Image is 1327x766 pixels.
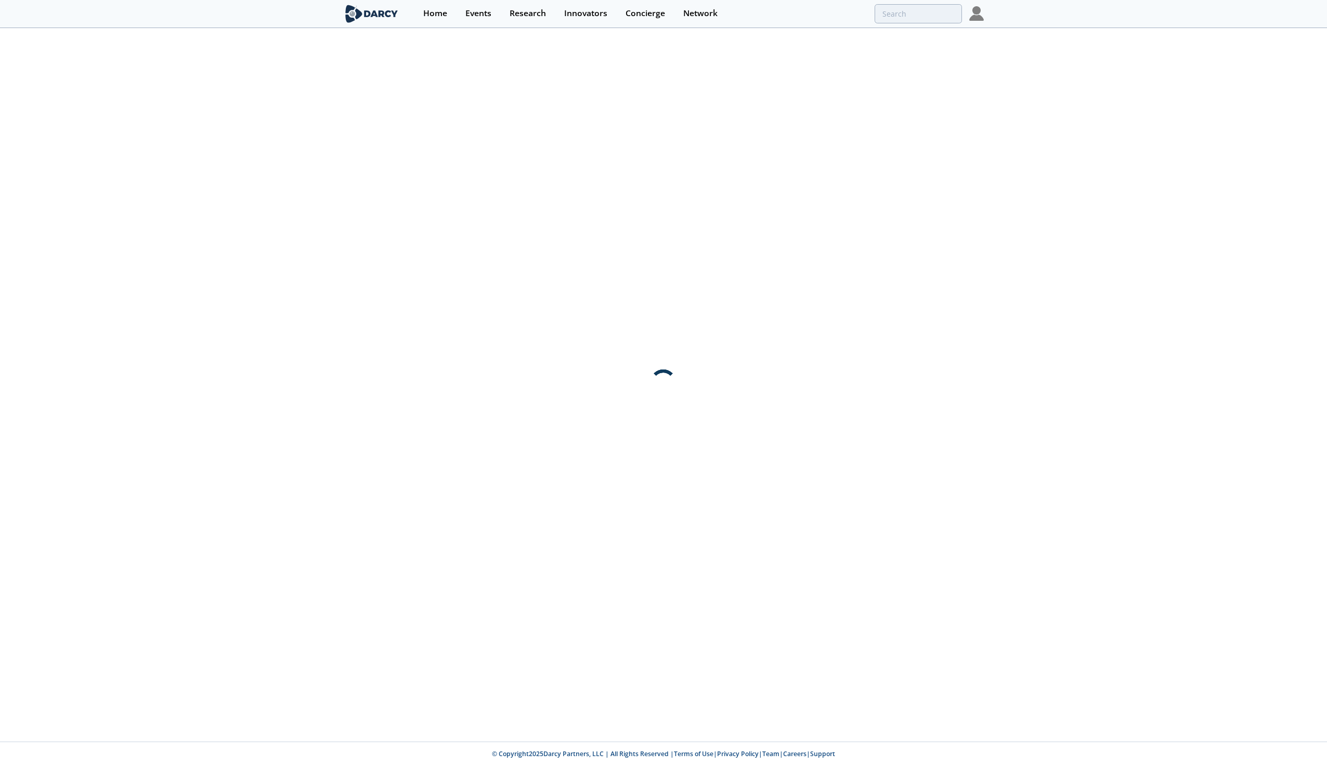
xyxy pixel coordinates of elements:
p: © Copyright 2025 Darcy Partners, LLC | All Rights Reserved | | | | | [279,749,1048,759]
div: Home [423,9,447,18]
div: Network [683,9,718,18]
div: Innovators [564,9,607,18]
div: Research [510,9,546,18]
a: Team [762,749,779,758]
img: Profile [969,6,984,21]
input: Advanced Search [875,4,962,23]
div: Concierge [626,9,665,18]
a: Terms of Use [674,749,713,758]
a: Support [810,749,835,758]
a: Careers [783,749,806,758]
img: logo-wide.svg [343,5,400,23]
a: Privacy Policy [717,749,759,758]
div: Events [465,9,491,18]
